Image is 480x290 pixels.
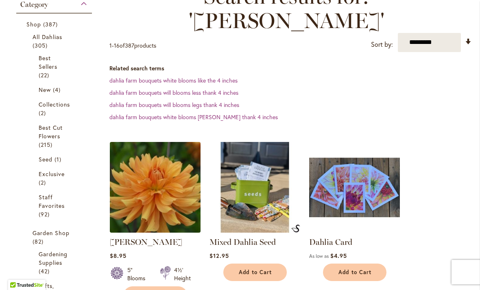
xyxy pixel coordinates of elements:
[39,123,72,149] a: Best Cut Flowers
[39,109,48,117] span: 2
[39,100,70,108] span: Collections
[33,229,78,246] a: Garden Shop
[39,170,65,178] span: Exclusive
[330,252,347,259] span: $4.95
[39,124,63,140] span: Best Cut Flowers
[26,20,41,28] span: Shop
[239,269,272,276] span: Add to Cart
[33,33,63,41] span: All Dahlias
[127,266,150,282] div: 5" Blooms
[39,250,68,266] span: Gardening Supplies
[291,225,300,233] img: Mixed Dahlia Seed
[39,155,52,163] span: Seed
[6,261,29,284] iframe: Launch Accessibility Center
[39,267,52,275] span: 42
[114,41,120,49] span: 16
[39,54,57,70] span: Best Sellers
[338,269,372,276] span: Add to Cart
[39,54,72,79] a: Best Sellers
[39,193,72,218] a: Staff Favorites
[39,71,51,79] span: 22
[109,39,156,52] p: - of products
[109,64,472,72] dt: Related search terms
[55,155,63,164] span: 1
[39,86,51,94] span: New
[209,252,229,259] span: $12.95
[33,229,70,237] span: Garden Shop
[39,140,55,149] span: 215
[309,142,400,233] img: Group shot of Dahlia Cards
[33,33,78,50] a: All Dahlias
[109,41,112,49] span: 1
[53,85,63,94] span: 4
[39,85,72,94] a: New
[107,140,203,235] img: ANDREW CHARLES
[209,227,300,234] a: Mixed Dahlia Seed Mixed Dahlia Seed
[309,237,352,247] a: Dahlia Card
[39,100,72,117] a: Collections
[323,264,386,281] button: Add to Cart
[39,155,72,164] a: Seed
[209,237,276,247] a: Mixed Dahlia Seed
[110,237,182,247] a: [PERSON_NAME]
[39,193,65,209] span: Staff Favorites
[109,89,238,96] a: dahlia farm bouquets will blooms less thank 4 inches
[125,41,134,49] span: 387
[39,250,72,275] a: Gardening Supplies
[110,252,127,259] span: $8.95
[309,227,400,234] a: Group shot of Dahlia Cards
[43,20,60,28] span: 387
[110,227,201,234] a: ANDREW CHARLES
[309,253,329,259] span: As low as
[109,76,238,84] a: dahlia farm bouquets white blooms like the 4 inches
[371,37,393,52] label: Sort by:
[109,101,239,109] a: dahlia farm bouquets will blooms legs thank 4 inches
[109,113,278,121] a: dahlia farm bouquets white blooms [PERSON_NAME] thank 4 inches
[26,20,84,28] a: Shop
[223,264,287,281] button: Add to Cart
[33,41,50,50] span: 305
[39,178,48,187] span: 2
[174,266,191,282] div: 4½' Height
[39,210,52,218] span: 92
[33,237,46,246] span: 82
[39,170,72,187] a: Exclusive
[209,142,300,233] img: Mixed Dahlia Seed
